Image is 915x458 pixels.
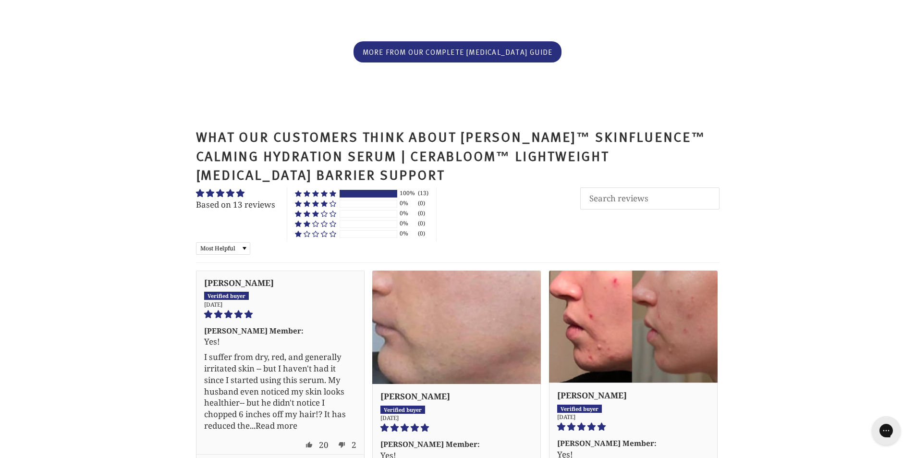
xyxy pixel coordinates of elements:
[295,189,336,198] div: 100% (13) reviews with 5 star rating
[302,437,317,452] span: up
[196,187,275,199] div: Average rating is 5.00 stars
[354,41,562,63] a: More from our complete eczema guide
[13,60,183,78] div: Wrong product for me
[380,422,533,433] span: 5 star review
[580,187,720,210] input: Search reviews
[372,271,541,384] a: Link to user picture 1
[256,420,297,431] a: Read more
[204,326,357,336] b: [PERSON_NAME] Member:
[400,189,415,198] div: 100%
[204,309,357,320] span: 5 star review
[549,271,718,383] img: User picture
[204,351,357,432] p: I suffer from dry, red, and generally irritated skin -- but I haven't had it since I started usin...
[204,336,220,347] span: Yes!
[204,277,274,288] span: [PERSON_NAME]
[13,16,84,36] strong: Before you go!
[196,199,275,210] div: Based on 13 reviews
[380,414,533,422] span: [DATE]
[418,189,428,198] div: (13)
[557,390,627,401] span: [PERSON_NAME]
[557,438,710,448] b: [PERSON_NAME] Member:
[867,413,905,448] iframe: Gorgias live chat messenger
[196,127,720,184] h2: What our customers think about [PERSON_NAME]™ Skinfluence™ Calming Hydration Serum | CeraBloom™ L...
[128,149,182,167] span: Next
[319,439,329,450] span: 20
[557,421,710,433] span: 5 star review
[372,271,541,384] img: User picture
[127,149,183,167] button: NextNext
[380,391,450,402] span: [PERSON_NAME]
[380,439,533,449] b: [PERSON_NAME] Member:
[204,301,357,309] span: [DATE]
[13,103,183,122] div: Not enough product info
[13,81,183,100] div: Still figuring out my skin issues
[196,242,250,255] select: Sort dropdown
[352,439,356,450] span: 2
[549,271,718,383] a: Link to user picture 1
[13,39,183,50] p: What was missing?
[557,413,710,421] span: [DATE]
[36,125,182,143] input: Other
[334,437,350,452] span: down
